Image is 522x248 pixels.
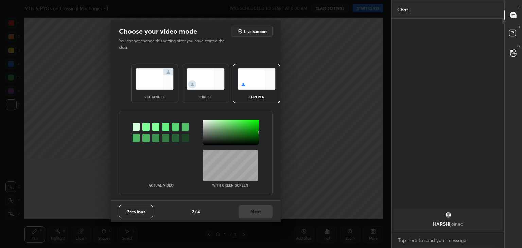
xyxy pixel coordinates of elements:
img: default.png [445,212,452,218]
h5: Live support [244,29,267,33]
div: chroma [243,95,270,99]
p: G [517,43,520,49]
div: rectangle [141,95,168,99]
button: Previous [119,205,153,218]
h4: 4 [197,208,200,215]
h4: 2 [192,208,194,215]
img: circleScreenIcon.acc0effb.svg [187,68,225,90]
h2: Choose your video mode [119,27,197,36]
p: You cannot change this setting after you have started the class [119,38,229,50]
h4: / [195,208,197,215]
p: Actual Video [149,183,174,187]
div: circle [192,95,219,99]
p: T [518,5,520,11]
div: grid [392,208,504,232]
p: With green screen [212,183,248,187]
p: Chat [392,0,414,18]
p: D [518,24,520,30]
p: HARSHI [398,221,499,227]
img: normalScreenIcon.ae25ed63.svg [136,68,174,90]
img: chromaScreenIcon.c19ab0a0.svg [238,68,276,90]
span: joined [450,220,464,227]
